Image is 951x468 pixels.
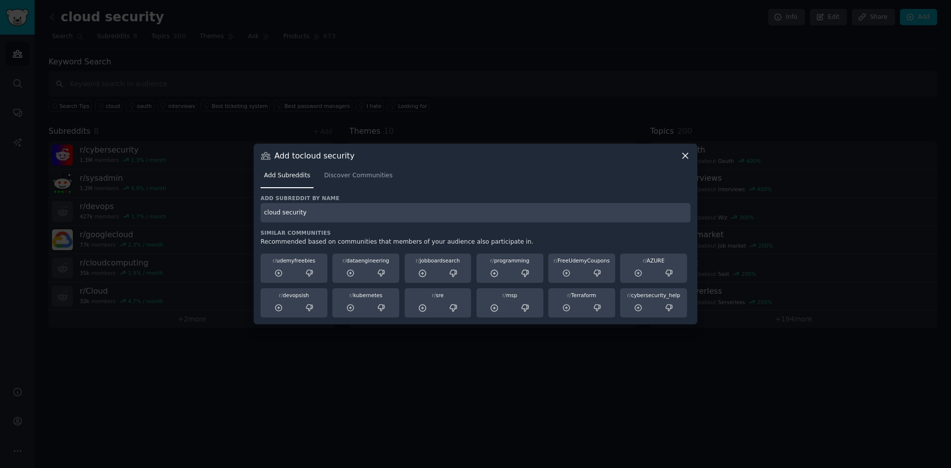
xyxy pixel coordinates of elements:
[416,258,420,263] span: r/
[261,168,314,188] a: Add Subreddits
[349,292,353,298] span: r/
[264,257,324,264] div: udemyfreebies
[261,229,690,236] h3: Similar Communities
[272,258,276,263] span: r/
[264,171,310,180] span: Add Subreddits
[627,292,631,298] span: r/
[320,168,396,188] a: Discover Communities
[552,257,612,264] div: FreeUdemyCoupons
[554,258,558,263] span: r/
[342,258,346,263] span: r/
[480,292,540,299] div: msp
[490,258,494,263] span: r/
[480,257,540,264] div: programming
[261,238,690,247] div: Recommended based on communities that members of your audience also participate in.
[324,171,392,180] span: Discover Communities
[643,258,647,263] span: r/
[408,257,468,264] div: jobboardsearch
[336,292,396,299] div: kubernetes
[624,292,684,299] div: cybersecurity_help
[432,292,436,298] span: r/
[264,292,324,299] div: devopsish
[502,292,506,298] span: r/
[567,292,571,298] span: r/
[336,257,396,264] div: dataengineering
[624,257,684,264] div: AZURE
[408,292,468,299] div: sre
[279,292,283,298] span: r/
[261,195,690,202] h3: Add subreddit by name
[261,203,690,222] input: Enter subreddit name and press enter
[552,292,612,299] div: Terraform
[274,151,355,161] h3: Add to cloud security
